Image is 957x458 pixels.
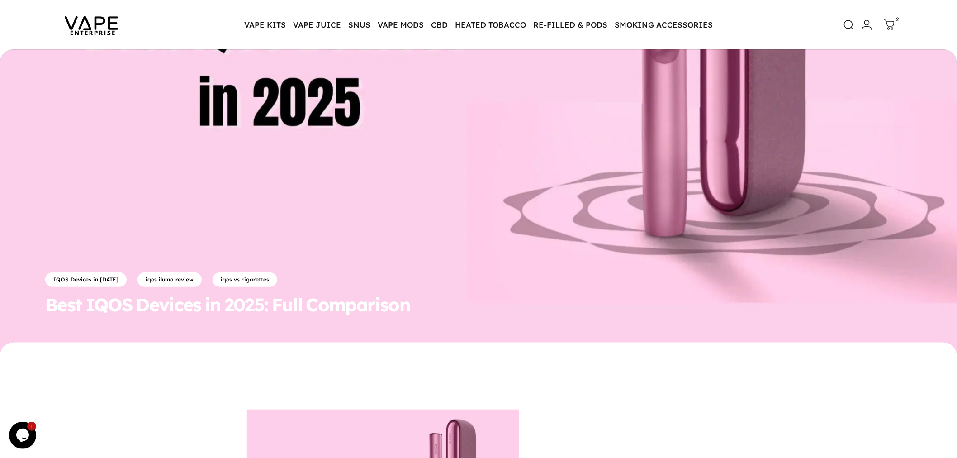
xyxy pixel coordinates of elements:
animate-element: Devices [136,296,201,314]
nav: Primary [241,15,716,34]
a: iqos vs cigarettes [213,272,277,287]
summary: VAPE MODS [374,15,427,34]
summary: VAPE JUICE [289,15,345,34]
summary: HEATED TOBACCO [451,15,530,34]
animate-element: Comparison [306,296,410,314]
summary: SMOKING ACCESSORIES [611,15,716,34]
animate-element: 2025: [224,296,268,314]
cart-count: 2 items [896,15,900,24]
iframe: chat widget [9,422,38,449]
summary: VAPE KITS [241,15,289,34]
animate-element: Full [272,296,303,314]
summary: RE-FILLED & PODS [530,15,611,34]
a: iqos iluma review [137,272,202,287]
a: IQOS Devices in [DATE] [45,272,127,287]
animate-element: in [205,296,221,314]
img: Vape Enterprise [51,4,132,46]
a: 2 items [880,15,900,35]
summary: SNUS [345,15,374,34]
animate-element: Best [45,296,82,314]
summary: CBD [427,15,451,34]
animate-element: IQOS [85,296,133,314]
